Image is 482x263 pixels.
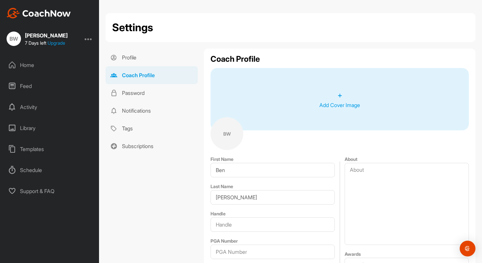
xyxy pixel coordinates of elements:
[211,156,233,162] label: First Name
[112,20,153,35] h2: Settings
[25,40,46,46] span: 7 Days left
[106,102,198,120] a: Notifications
[106,84,198,102] a: Password
[4,120,96,136] div: Library
[211,184,233,189] label: Last Name
[25,33,68,38] div: [PERSON_NAME]
[211,211,226,216] label: Handle
[211,163,335,177] input: First Name
[106,49,198,66] a: Profile
[7,8,71,18] img: CoachNow
[211,217,335,232] input: Handle
[4,78,96,94] div: Feed
[106,66,198,84] a: Coach Profile
[319,101,360,109] p: Add Cover Image
[460,241,475,256] div: Open Intercom Messenger
[345,156,357,162] label: About
[211,117,243,150] div: BW
[211,190,335,205] input: Last Name
[345,251,361,257] label: Awards
[106,137,198,155] a: Subscriptions
[106,120,198,137] a: Tags
[7,32,21,46] div: BW
[4,183,96,199] div: Support & FAQ
[211,245,335,259] input: PGA Number
[211,238,238,244] label: PGA Number
[211,55,469,63] h2: Coach Profile
[48,40,65,46] a: Upgrade
[4,99,96,115] div: Activity
[337,89,342,101] p: +
[4,162,96,178] div: Schedule
[4,57,96,73] div: Home
[4,141,96,157] div: Templates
